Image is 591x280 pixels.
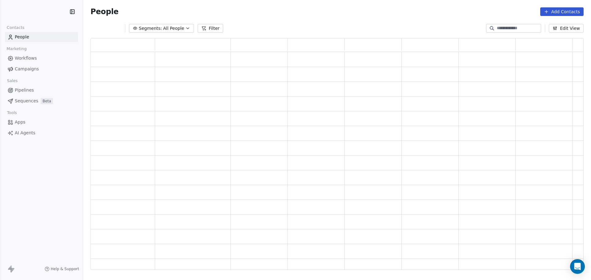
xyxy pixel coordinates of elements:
[15,34,29,40] span: People
[198,24,223,33] button: Filter
[4,44,29,53] span: Marketing
[15,98,38,104] span: Sequences
[4,108,19,117] span: Tools
[4,23,27,32] span: Contacts
[5,117,78,127] a: Apps
[5,85,78,95] a: Pipelines
[549,24,584,33] button: Edit View
[540,7,584,16] button: Add Contacts
[15,55,37,61] span: Workflows
[5,64,78,74] a: Campaigns
[15,119,26,125] span: Apps
[5,96,78,106] a: SequencesBeta
[5,32,78,42] a: People
[15,87,34,93] span: Pipelines
[570,259,585,274] div: Open Intercom Messenger
[5,128,78,138] a: AI Agents
[163,25,184,32] span: All People
[51,266,79,271] span: Help & Support
[139,25,162,32] span: Segments:
[15,66,39,72] span: Campaigns
[90,7,119,16] span: People
[15,130,35,136] span: AI Agents
[41,98,53,104] span: Beta
[5,53,78,63] a: Workflows
[4,76,20,85] span: Sales
[45,266,79,271] a: Help & Support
